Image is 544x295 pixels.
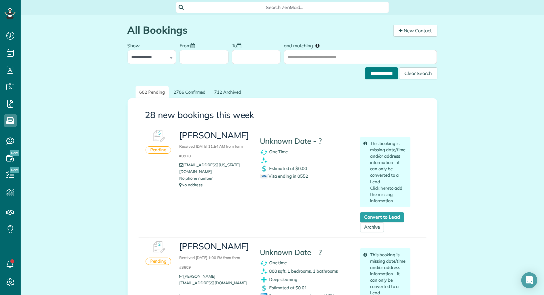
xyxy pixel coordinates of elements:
img: clean_symbol_icon-dd072f8366c07ea3eb8378bb991ecd12595f4b76d916a6f83395f9468ae6ecae.png [260,156,268,165]
span: Estimated at $0.01 [269,285,307,290]
a: 602 Pending [136,86,169,98]
div: This booking is missing date/time and/or address information - it can only be converted to a Lead... [360,137,410,207]
a: Convert to Lead [360,212,404,222]
a: Archive [360,222,384,232]
a: Click here [370,185,389,191]
a: New Contact [393,25,437,37]
div: Clear Search [399,67,437,79]
img: Booking #604770 [149,238,169,258]
span: Visa ending in 0552 [261,173,308,179]
label: From [180,39,198,51]
img: recurrence_symbol_icon-7cc721a9f4fb8f7b0289d3d97f09a2e367b638918f1a67e51b1e7d8abe5fb8d8.png [260,259,268,267]
img: recurrence_symbol_icon-7cc721a9f4fb8f7b0289d3d97f09a2e367b638918f1a67e51b1e7d8abe5fb8d8.png [260,148,268,156]
small: Received [DATE] 1:00 PM from form #3609 [179,255,240,270]
a: Clear Search [399,68,437,74]
li: No phone number [179,175,250,182]
span: New [10,150,19,156]
div: Open Intercom Messenger [521,272,537,288]
span: One time [269,260,287,265]
div: Pending [146,146,172,154]
h3: [PERSON_NAME] [179,242,250,270]
span: New [10,167,19,173]
span: One Time [269,149,288,154]
a: [PERSON_NAME][EMAIL_ADDRESS][DOMAIN_NAME] [179,274,247,292]
img: extras_symbol_icon-f5f8d448bd4f6d592c0b405ff41d4b7d97c126065408080e4130a9468bdbe444.png [260,276,268,284]
h3: [PERSON_NAME] [179,131,250,159]
img: dollar_symbol_icon-bd8a6898b2649ec353a9eba708ae97d8d7348bddd7d2aed9b7e4bf5abd9f4af5.png [260,165,268,173]
div: Pending [146,258,172,265]
a: 2706 Confirmed [170,86,210,98]
img: Booking #605152 [149,126,169,146]
h1: All Bookings [128,25,388,36]
span: Deep cleaning [269,277,298,282]
label: To [232,39,245,51]
h4: Unknown Date - ? [260,137,350,145]
span: 800 sqft, 1 bedrooms, 1 bathrooms [269,268,338,274]
a: [EMAIL_ADDRESS][US_STATE][DOMAIN_NAME] [179,162,240,174]
a: 712 Archived [211,86,246,98]
img: clean_symbol_icon-dd072f8366c07ea3eb8378bb991ecd12595f4b76d916a6f83395f9468ae6ecae.png [260,267,268,276]
span: Estimated at $0.00 [269,166,307,171]
label: and matching [284,39,324,51]
img: dollar_symbol_icon-bd8a6898b2649ec353a9eba708ae97d8d7348bddd7d2aed9b7e4bf5abd9f4af5.png [260,284,268,292]
small: Received [DATE] 11:54 AM from form #8978 [179,144,243,158]
h3: 28 new bookings this week [145,110,420,120]
p: No address [179,182,250,188]
h4: Unknown Date - ? [260,248,350,257]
